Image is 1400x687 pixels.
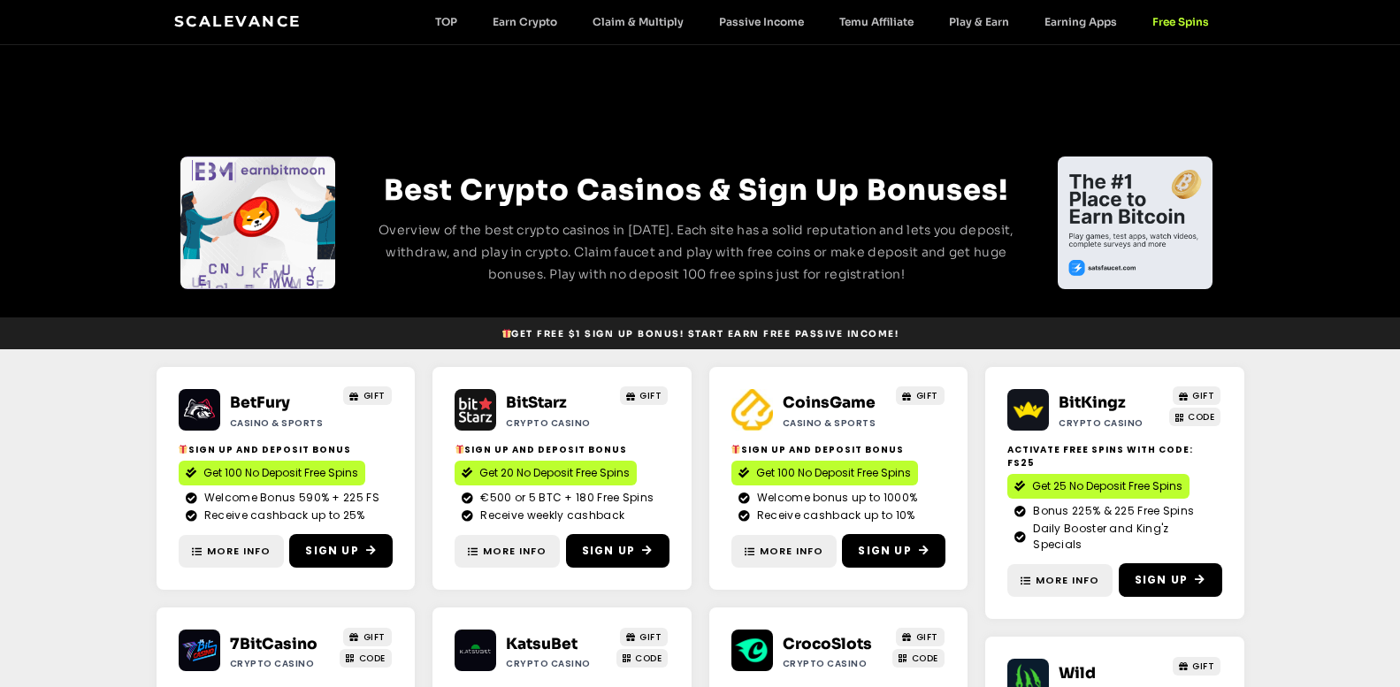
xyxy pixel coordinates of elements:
[892,649,945,668] a: CODE
[289,534,393,568] a: Sign Up
[475,15,575,28] a: Earn Crypto
[1135,572,1188,588] span: Sign Up
[1058,156,1213,289] div: Slides
[1059,416,1162,430] h2: Crypto casino
[1192,660,1214,673] span: GIFT
[912,652,938,665] span: CODE
[783,635,872,653] a: CrocoSlots
[359,652,386,665] span: CODE
[731,535,837,568] a: More Info
[931,15,1027,28] a: Play & Earn
[858,543,911,559] span: Sign Up
[1059,393,1126,412] a: BitKingz
[174,12,302,30] a: Scalevance
[1036,573,1099,588] span: More Info
[1135,15,1227,28] a: Free Spins
[207,544,271,559] span: More Info
[343,628,392,646] a: GIFT
[566,534,669,568] a: Sign Up
[455,461,637,485] a: Get 20 No Deposit Free Spins
[822,15,931,28] a: Temu Affiliate
[455,535,560,568] a: More Info
[180,156,335,289] div: Slides
[731,443,946,456] h2: SIGN UP AND DEPOSIT BONUS
[1169,408,1221,426] a: CODE
[230,635,317,653] a: 7BitCasino
[230,393,290,412] a: BetFury
[455,443,669,456] h2: SIGN UP AND DEPOSIT BONUS
[340,649,392,668] a: CODE
[731,445,740,454] img: 🎁
[476,490,654,506] span: €500 or 5 BTC + 180 Free Spins
[1007,564,1113,597] a: More Info
[230,416,333,430] h2: Casino & Sports
[179,461,365,485] a: Get 100 No Deposit Free Spins
[506,635,578,653] a: KatsuBet
[582,543,635,559] span: Sign Up
[506,393,567,412] a: BitStarz
[1029,503,1194,519] span: Bonus 225% & 225 Free Spins
[305,543,358,559] span: Sign Up
[783,657,886,670] h2: Crypto casino
[343,386,392,405] a: GIFT
[620,628,669,646] a: GIFT
[203,465,358,481] span: Get 100 No Deposit Free Spins
[575,15,701,28] a: Claim & Multiply
[1173,657,1221,676] a: GIFT
[639,630,662,644] span: GIFT
[753,490,918,506] span: Welcome bonus up to 1000%
[369,168,1025,212] h2: Best Crypto Casinos & Sign Up Bonuses!
[639,389,662,402] span: GIFT
[916,389,938,402] span: GIFT
[479,465,630,481] span: Get 20 No Deposit Free Spins
[363,389,386,402] span: GIFT
[476,508,624,523] span: Receive weekly cashback
[760,544,823,559] span: More Info
[483,544,547,559] span: More Info
[1029,521,1214,553] span: Daily Booster and King'z Specials
[616,649,669,668] a: CODE
[502,329,511,338] img: 🎁
[417,15,1227,28] nav: Menu
[200,508,365,523] span: Receive cashback up to 25%
[506,416,609,430] h2: Crypto Casino
[501,327,899,340] span: Get Free $1 sign up bonus! Start earn free passive income!
[635,652,662,665] span: CODE
[731,461,918,485] a: Get 100 No Deposit Free Spins
[179,445,187,454] img: 🎁
[179,443,394,456] h2: SIGN UP AND DEPOSIT BONUS
[179,535,284,568] a: More Info
[363,630,386,644] span: GIFT
[494,323,906,345] a: 🎁Get Free $1 sign up bonus! Start earn free passive income!
[783,416,886,430] h2: Casino & Sports
[455,445,464,454] img: 🎁
[1188,410,1214,424] span: CODE
[756,465,911,481] span: Get 100 No Deposit Free Spins
[1119,563,1222,597] a: Sign Up
[620,386,669,405] a: GIFT
[842,534,945,568] a: Sign Up
[200,490,379,506] span: Welcome Bonus 590% + 225 FS
[1027,15,1135,28] a: Earning Apps
[753,508,915,523] span: Receive cashback up to 10%
[701,15,822,28] a: Passive Income
[1007,443,1222,469] h2: Activate Free Spins with Code: FS25
[1192,389,1214,402] span: GIFT
[417,15,475,28] a: TOP
[1032,478,1182,494] span: Get 25 No Deposit Free Spins
[783,393,876,412] a: CoinsGame
[1059,664,1096,683] a: Wild
[896,628,945,646] a: GIFT
[230,657,333,670] h2: Crypto casino
[506,657,609,670] h2: Crypto casino
[1173,386,1221,405] a: GIFT
[369,219,1025,286] p: Overview of the best crypto casinos in [DATE]. Each site has a solid reputation and lets you depo...
[896,386,945,405] a: GIFT
[916,630,938,644] span: GIFT
[1007,474,1190,499] a: Get 25 No Deposit Free Spins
